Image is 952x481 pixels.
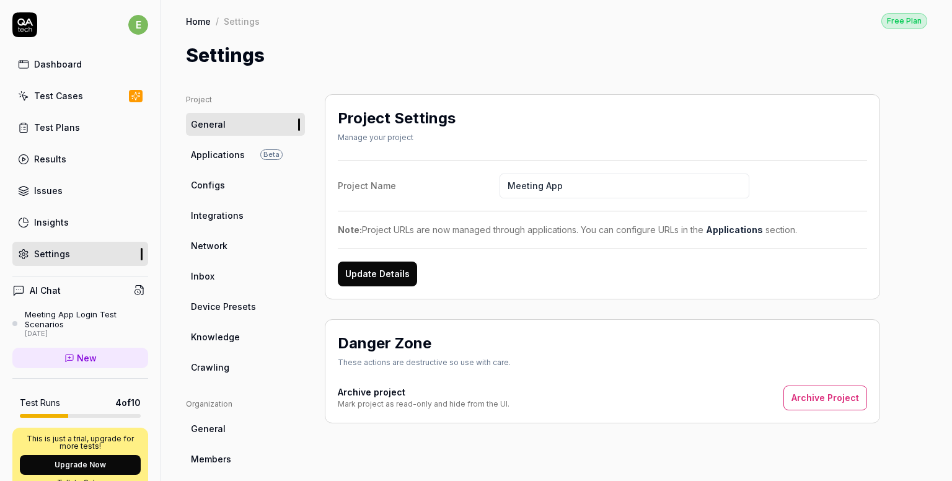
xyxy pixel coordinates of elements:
[338,332,431,355] h2: Danger Zone
[115,396,141,409] span: 4 of 10
[338,179,500,192] div: Project Name
[34,216,69,229] div: Insights
[186,295,305,318] a: Device Presets
[34,58,82,71] div: Dashboard
[191,209,244,222] span: Integrations
[191,422,226,435] span: General
[186,417,305,440] a: General
[216,15,219,27] div: /
[12,147,148,171] a: Results
[260,149,283,160] span: Beta
[20,455,141,475] button: Upgrade Now
[186,113,305,136] a: General
[34,121,80,134] div: Test Plans
[12,84,148,108] a: Test Cases
[191,179,225,192] span: Configs
[191,239,227,252] span: Network
[34,152,66,165] div: Results
[12,210,148,234] a: Insights
[191,300,256,313] span: Device Presets
[338,132,456,143] div: Manage your project
[706,224,763,235] a: Applications
[783,386,867,410] button: Archive Project
[128,12,148,37] button: e
[191,118,226,131] span: General
[34,89,83,102] div: Test Cases
[186,265,305,288] a: Inbox
[186,15,211,27] a: Home
[191,330,240,343] span: Knowledge
[12,179,148,203] a: Issues
[186,234,305,257] a: Network
[186,399,305,410] div: Organization
[12,309,148,338] a: Meeting App Login Test Scenarios[DATE]
[186,448,305,470] a: Members
[34,247,70,260] div: Settings
[12,242,148,266] a: Settings
[191,148,245,161] span: Applications
[338,224,362,235] strong: Note:
[186,356,305,379] a: Crawling
[224,15,260,27] div: Settings
[191,452,231,466] span: Members
[881,13,927,29] div: Free Plan
[338,262,417,286] button: Update Details
[191,361,229,374] span: Crawling
[186,94,305,105] div: Project
[500,174,749,198] input: Project Name
[338,386,509,399] h4: Archive project
[12,52,148,76] a: Dashboard
[20,397,60,408] h5: Test Runs
[30,284,61,297] h4: AI Chat
[338,399,509,410] div: Mark project as read-only and hide from the UI.
[25,330,148,338] div: [DATE]
[77,351,97,364] span: New
[191,270,214,283] span: Inbox
[881,12,927,29] button: Free Plan
[338,107,456,130] h2: Project Settings
[12,348,148,368] a: New
[128,15,148,35] span: e
[186,143,305,166] a: ApplicationsBeta
[186,42,265,69] h1: Settings
[20,435,141,450] p: This is just a trial, upgrade for more tests!
[338,223,867,236] div: Project URLs are now managed through applications. You can configure URLs in the section.
[12,115,148,139] a: Test Plans
[186,204,305,227] a: Integrations
[186,174,305,196] a: Configs
[338,357,511,368] div: These actions are destructive so use with care.
[25,309,148,330] div: Meeting App Login Test Scenarios
[34,184,63,197] div: Issues
[186,325,305,348] a: Knowledge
